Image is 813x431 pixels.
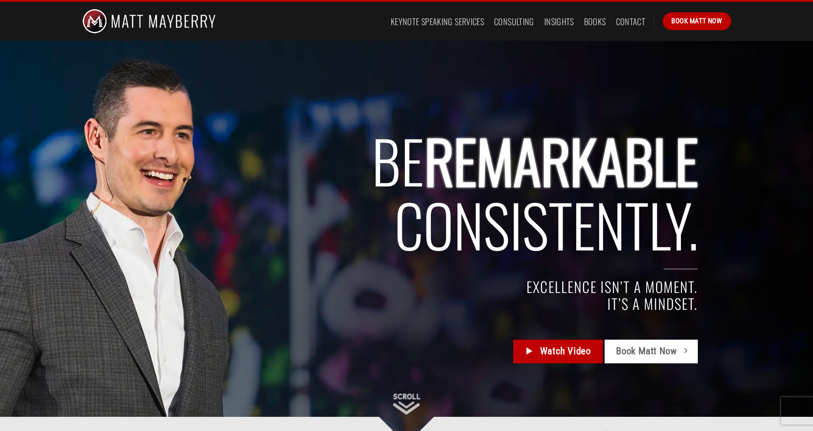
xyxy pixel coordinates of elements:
span: Book Matt Now [671,16,722,27]
img: Scroll Down [393,394,420,415]
a: Consulting [494,13,534,30]
span: Book Matt Now [616,344,677,359]
h2: BE [155,128,698,257]
h4: IT’S A MINDSET. [155,295,698,312]
a: Book Matt Now [605,340,698,363]
a: Book Matt Now [663,12,731,30]
span: REMARKABLE [424,117,698,203]
h4: EXCELLENCE ISN’T A MOMENT. [155,278,698,295]
img: Matt Mayberry [82,2,216,41]
a: Insights [544,13,574,30]
a: Books [584,13,606,30]
a: Watch Video [513,340,602,363]
a: Contact [616,13,646,30]
span: Watch Video [540,344,591,359]
a: Keynote Speaking Services [391,13,484,30]
span: Consistently. [394,181,698,267]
